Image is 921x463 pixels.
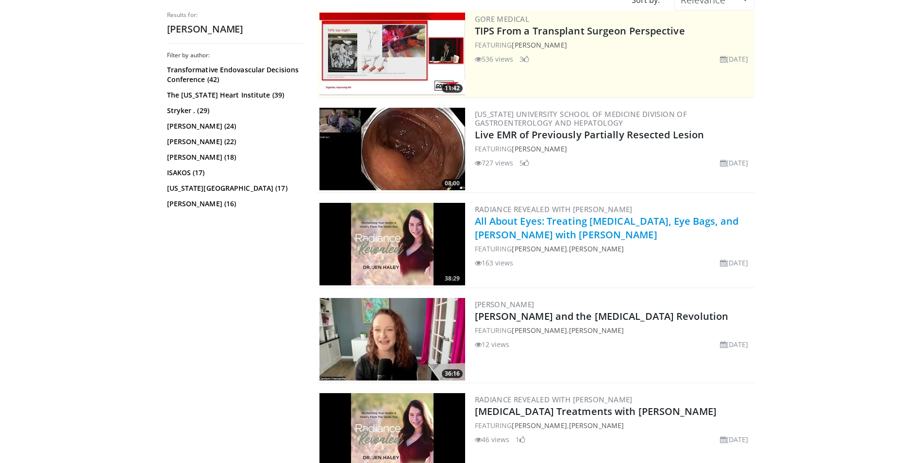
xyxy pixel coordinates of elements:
a: [PERSON_NAME] [569,326,624,335]
a: Gore Medical [475,14,530,24]
a: The [US_STATE] Heart Institute (39) [167,90,301,100]
a: [PERSON_NAME] [512,144,567,153]
h3: Filter by author: [167,51,303,59]
a: [PERSON_NAME] (18) [167,152,301,162]
a: Radiance Revealed with [PERSON_NAME] [475,395,633,404]
a: [US_STATE][GEOGRAPHIC_DATA] (17) [167,183,301,193]
a: [MEDICAL_DATA] Treatments with [PERSON_NAME] [475,405,717,418]
span: 36:16 [442,369,463,378]
a: [PERSON_NAME] [512,421,567,430]
a: [PERSON_NAME] (24) [167,121,301,131]
img: c6fd0730-7b87-4484-913a-36cf9ec1bc41.300x170_q85_crop-smart_upscale.jpg [319,298,465,380]
div: FEATURING , [475,325,753,335]
a: Radiance Revealed with [PERSON_NAME] [475,204,633,214]
li: 163 views [475,258,514,268]
img: 4003d3dc-4d84-4588-a4af-bb6b84f49ae6.300x170_q85_crop-smart_upscale.jpg [319,13,465,95]
h2: [PERSON_NAME] [167,23,303,35]
a: Live EMR of Previously Partially Resected Lesion [475,128,704,141]
p: Results for: [167,11,303,19]
a: ISAKOS (17) [167,168,301,178]
li: [DATE] [720,158,749,168]
img: 37c899b7-b136-4b88-b73c-d8a1363b1f49.300x170_q85_crop-smart_upscale.jpg [319,203,465,285]
a: Stryker . (29) [167,106,301,116]
li: 1 [516,434,525,445]
a: 38:29 [319,203,465,285]
li: 12 views [475,339,510,349]
li: [DATE] [720,54,749,64]
div: FEATURING , [475,244,753,254]
a: TIPS From a Transplant Surgeon Perspective [475,24,685,37]
li: [DATE] [720,339,749,349]
li: [DATE] [720,434,749,445]
a: [PERSON_NAME] [512,326,567,335]
a: [PERSON_NAME] (16) [167,199,301,209]
li: 727 views [475,158,514,168]
a: [PERSON_NAME] and the [MEDICAL_DATA] Revolution [475,310,729,323]
a: [PERSON_NAME] [569,244,624,253]
div: FEATURING , [475,420,753,430]
li: 3 [519,54,529,64]
a: [PERSON_NAME] [512,244,567,253]
li: 5 [519,158,529,168]
a: 11:42 [319,13,465,95]
a: [US_STATE] University School of Medicine Division of Gastroenterology and Hepatology [475,109,687,128]
span: 38:29 [442,274,463,283]
a: 08:00 [319,108,465,190]
li: 536 views [475,54,514,64]
a: [PERSON_NAME] [475,299,535,309]
a: 36:16 [319,298,465,380]
a: Transformative Endovascular Decisions Conference (42) [167,65,301,84]
li: [DATE] [720,258,749,268]
img: 879332e0-54de-4472-ab7a-a038a0fcad88.300x170_q85_crop-smart_upscale.jpg [319,108,465,190]
span: 11:42 [442,84,463,93]
a: [PERSON_NAME] [569,421,624,430]
div: FEATURING [475,40,753,50]
a: [PERSON_NAME] [512,40,567,50]
span: 08:00 [442,179,463,188]
a: [PERSON_NAME] (22) [167,137,301,147]
div: FEATURING [475,144,753,154]
a: All About Eyes: Treating [MEDICAL_DATA], Eye Bags, and [PERSON_NAME] with [PERSON_NAME] [475,215,738,241]
li: 46 views [475,434,510,445]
